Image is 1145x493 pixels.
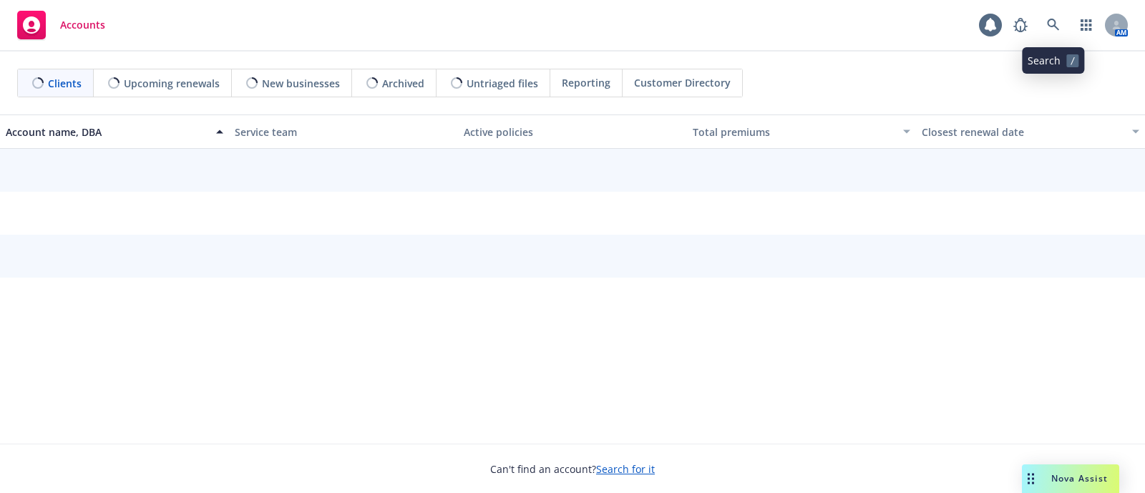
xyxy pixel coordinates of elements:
div: Service team [235,125,452,140]
div: Account name, DBA [6,125,208,140]
div: Active policies [464,125,681,140]
div: Total premiums [693,125,895,140]
a: Search for it [596,462,655,476]
span: Reporting [562,75,610,90]
button: Total premiums [687,114,916,149]
a: Search [1039,11,1068,39]
span: Nova Assist [1051,472,1108,484]
a: Switch app [1072,11,1101,39]
span: Archived [382,76,424,91]
a: Accounts [11,5,111,45]
div: Drag to move [1022,464,1040,493]
span: Untriaged files [467,76,538,91]
span: Customer Directory [634,75,731,90]
span: Accounts [60,19,105,31]
a: Report a Bug [1006,11,1035,39]
div: Closest renewal date [922,125,1124,140]
button: Active policies [458,114,687,149]
button: Service team [229,114,458,149]
span: Clients [48,76,82,91]
button: Closest renewal date [916,114,1145,149]
span: New businesses [262,76,340,91]
button: Nova Assist [1022,464,1119,493]
span: Can't find an account? [490,462,655,477]
span: Upcoming renewals [124,76,220,91]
